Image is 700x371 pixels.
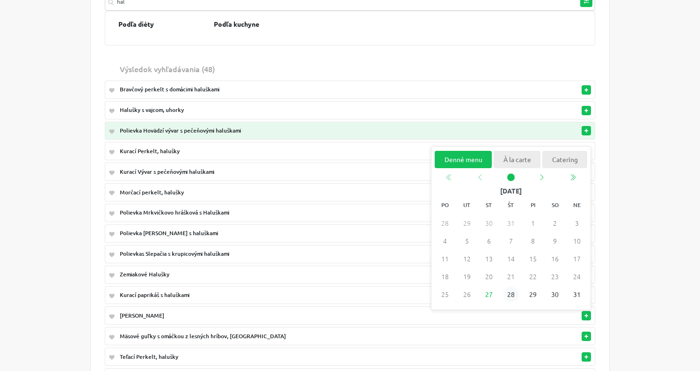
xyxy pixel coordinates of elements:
[478,215,500,232] div: streda 30. júla 2025
[456,268,478,286] div: utorok 19. augusta 2025
[120,168,504,176] div: Kurací Vývar s pečeňovými haluškami
[566,268,588,286] div: nedeľa 24. augusta 2025
[500,215,522,232] div: štvrtok 31. júla 2025
[120,229,504,237] div: Polievka [PERSON_NAME] s haluškami
[547,287,562,302] span: 30
[522,268,544,286] div: piatok 22. augusta 2025
[120,147,504,156] div: Kurací Perkelt, halušky
[500,250,522,268] div: štvrtok 14. augusta 2025
[120,188,504,197] div: Morčací perkelt, halušky
[456,286,478,304] div: utorok 26. augusta 2025
[557,172,588,183] button: Next year
[456,232,478,250] div: utorok 5. augusta 2025
[481,287,496,302] span: 27
[120,250,504,258] div: Polievkas Slepačia s krupicovými haluškami
[544,215,566,232] div: sobota 2. augusta 2025
[478,232,500,250] div: streda 6. augusta 2025
[120,208,504,217] div: Polievka Mrkvičkovo hrášková s Haluškami
[434,197,456,215] small: pondelok
[500,268,522,286] div: štvrtok 21. augusta 2025
[569,287,584,302] span: 31
[544,197,566,215] small: sobota
[569,174,576,181] svg: chevron double left
[120,106,504,114] div: Halušky s vajcom, uhorky
[456,215,478,232] div: utorok 29. júla 2025
[120,270,504,279] div: Zemiakové Halušky
[566,232,588,250] div: nedeľa 10. augusta 2025
[120,126,504,135] div: Polievka Hovädzí vývar s pečeňovými haluškami
[544,250,566,268] div: sobota 16. augusta 2025
[522,232,544,250] div: piatok 8. augusta 2025
[434,250,456,268] div: pondelok 11. augusta 2025
[478,250,500,268] div: streda 13. augusta 2025
[434,268,456,286] div: pondelok 18. augusta 2025
[214,20,259,28] strong: Podľa kuchyne
[120,291,504,299] div: Kurací paprikáš s haluškami
[566,250,588,268] div: nedeľa 17. augusta 2025
[566,197,588,215] small: nedeľa
[120,353,504,361] div: Teľací Perkelt, halušky
[456,250,478,268] div: utorok 12. augusta 2025
[478,268,500,286] div: streda 20. augusta 2025
[507,174,515,181] svg: circle fill
[566,286,588,304] div: nedeľa 31. augusta 2025
[116,59,508,78] th: Výsledok vyhľadávania (48)
[120,85,504,94] div: Bravčový perkelt s domácimi haluškami
[522,215,544,232] div: piatok 1. augusta 2025
[120,312,504,320] div: [PERSON_NAME]
[544,268,566,286] div: sobota 23. augusta 2025
[105,59,116,78] th: Liked
[525,287,540,302] span: 29
[434,232,456,250] div: pondelok 4. augusta 2025
[478,286,500,304] div: streda 27. augusta 2025 (Today)
[542,151,587,168] a: Catering
[500,197,522,215] small: štvrtok
[582,59,595,78] th: Actions
[503,287,518,302] span: 28
[566,215,588,232] div: nedeľa 3. augusta 2025
[544,232,566,250] div: sobota 9. augusta 2025
[522,286,544,304] div: piatok 29. augusta 2025
[496,172,526,183] button: Current month
[522,197,544,215] small: piatok
[508,59,582,78] th: Owned
[494,151,540,168] a: À la carte
[500,286,522,304] div: štvrtok 28. augusta 2025
[500,232,522,250] div: štvrtok 7. augusta 2025
[478,197,500,215] small: streda
[544,286,566,304] div: sobota 30. augusta 2025
[434,215,456,232] div: pondelok 28. júla 2025
[435,151,492,168] a: Denné menu
[434,185,588,197] div: [DATE]
[118,20,154,28] strong: Podľa diéty
[434,172,588,183] div: Calendar navigation
[120,332,504,341] div: Mäsové guľky s omáčkou z lesných hríbov, [GEOGRAPHIC_DATA]
[522,250,544,268] div: piatok 15. augusta 2025
[456,197,478,215] small: utorok
[434,286,456,304] div: pondelok 25. augusta 2025
[526,172,557,183] button: Next month
[538,174,546,181] svg: chevron left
